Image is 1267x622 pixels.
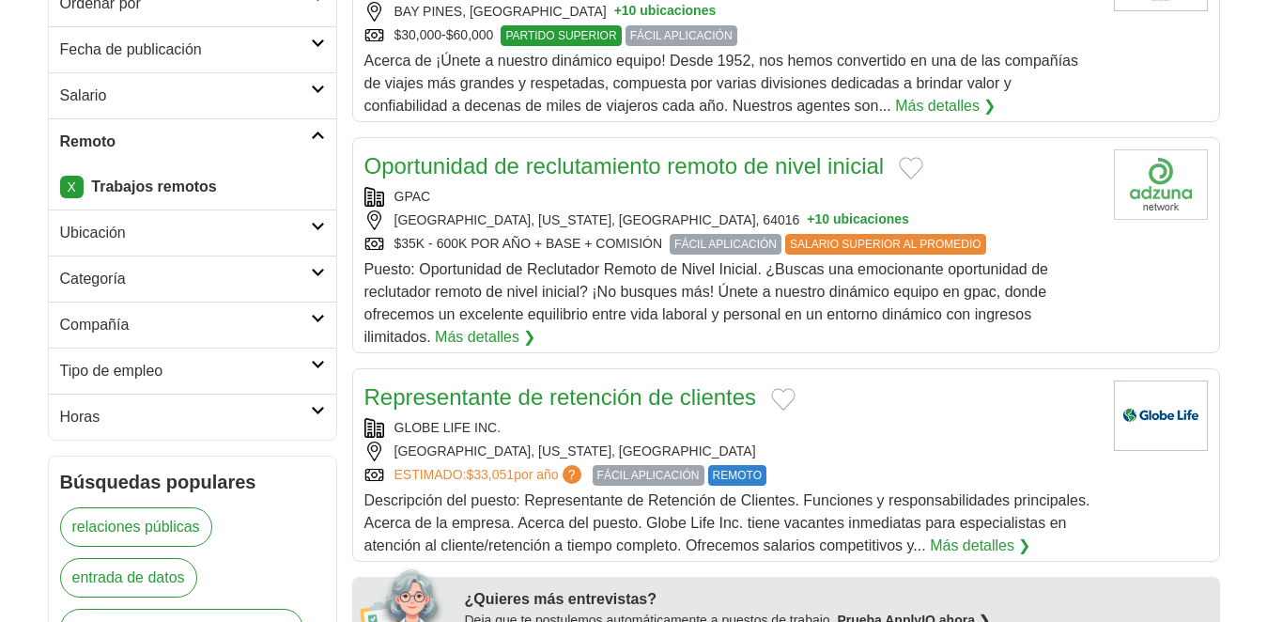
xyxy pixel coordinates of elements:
font: ESTIMADO: [394,467,467,482]
a: X [60,176,84,198]
font: ¿Quieres más entrevistas? [465,591,657,607]
font: Tipo de empleo [60,363,163,379]
font: $35K - 600K POR AÑO + BASE + COMISIÓN [394,236,663,251]
img: Logotipo de Globe Life [1114,381,1208,451]
font: ? [568,467,576,482]
font: BAY PINES, [GEOGRAPHIC_DATA] [394,4,607,19]
a: Remoto [49,118,336,164]
img: Logotipo de la empresa [1114,149,1208,220]
font: FÁCIL APLICACIÓN [674,238,777,251]
a: entrada de datos [60,558,197,598]
button: Añadir a trabajos favoritos [899,157,923,179]
button: Añadir a trabajos favoritos [771,388,796,411]
font: FÁCIL APLICACIÓN [630,29,733,42]
a: Fecha de publicación [49,26,336,72]
font: $33,051 [467,467,515,482]
font: relaciones públicas [72,519,200,535]
a: Salario [49,72,336,118]
font: Salario [60,87,107,103]
a: Oportunidad de reclutamiento remoto de nivel inicial [364,153,885,179]
a: Categoría [49,256,336,302]
font: REMOTO [713,469,762,482]
font: Categoría [60,271,126,287]
font: GPAC [394,189,431,204]
a: Representante de retención de clientes [364,384,757,410]
font: Compañía [60,317,130,333]
font: Acerca de ¡Únete a nuestro dinámico equipo! Desde 1952, nos hemos convertido en una de las compañ... [364,53,1078,114]
button: +10 ubicaciones [807,210,909,230]
font: 10 ubicaciones [622,3,716,18]
font: 10 ubicaciones [814,211,908,226]
a: relaciones públicas [60,507,212,547]
font: [GEOGRAPHIC_DATA], [US_STATE], [GEOGRAPHIC_DATA] [394,443,756,459]
font: Trabajos remotos [91,179,216,194]
font: Ubicación [60,225,126,241]
a: Compañía [49,302,336,348]
font: Puesto: Oportunidad de Reclutador Remoto de Nivel Inicial. ¿Buscas una emocionante oportunidad de... [364,261,1048,345]
font: entrada de datos [72,569,185,585]
font: Fecha de publicación [60,41,202,57]
button: +10 ubicaciones [614,2,717,22]
a: Más detalles ❯ [435,326,535,349]
font: Remoto [60,133,116,149]
font: + [807,211,814,226]
font: [GEOGRAPHIC_DATA], [US_STATE], [GEOGRAPHIC_DATA], 64016 [394,212,800,227]
font: $30,000-$60,000 [394,27,494,42]
font: SALARIO SUPERIOR AL PROMEDIO [790,238,981,251]
font: X [68,179,76,194]
a: Ubicación [49,210,336,256]
font: Horas [60,409,100,425]
a: Horas [49,394,336,440]
font: Descripción del puesto: Representante de Retención de Clientes. Funciones y responsabilidades pri... [364,492,1090,553]
a: Más detalles ❯ [895,95,996,117]
font: Más detalles ❯ [435,329,535,345]
font: PARTIDO SUPERIOR [505,29,616,42]
font: por año [514,467,558,482]
font: Búsquedas populares [60,472,256,492]
font: Más detalles ❯ [895,98,996,114]
a: GLOBE LIFE INC. [394,420,502,435]
font: + [614,3,622,18]
a: Tipo de empleo [49,348,336,394]
a: Más detalles ❯ [930,535,1030,557]
font: Más detalles ❯ [930,537,1030,553]
a: ESTIMADO:$33,051por año? [394,465,585,486]
font: FÁCIL APLICACIÓN [597,469,700,482]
